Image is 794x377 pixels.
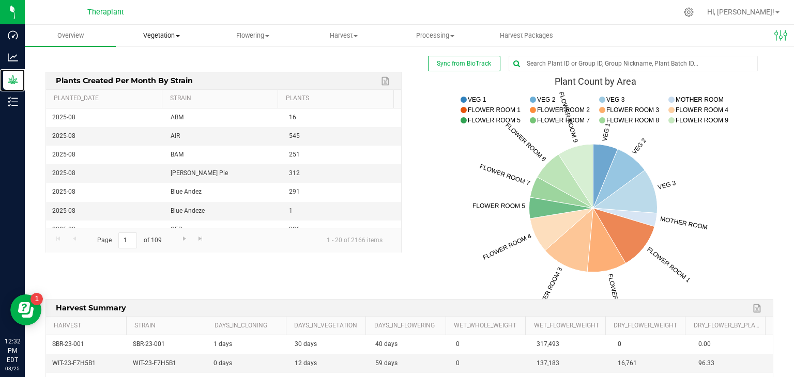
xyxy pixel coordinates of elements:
[707,8,774,16] span: Hi, [PERSON_NAME]!
[283,183,401,201] td: 291
[486,31,567,40] span: Harvest Packages
[30,293,43,305] iframe: Resource center unread badge
[318,232,391,248] span: 1 - 20 of 2166 items
[25,25,116,46] a: Overview
[694,322,761,330] a: Dry_Flower_by_Plant
[283,202,401,221] td: 1
[378,74,394,88] a: Export to Excel
[118,232,137,248] input: 1
[10,294,41,325] iframe: Resource center
[428,56,500,71] button: Sync from BioTrack
[614,322,681,330] a: Dry_Flower_Weight
[164,127,283,146] td: AIR
[164,183,283,201] td: Blue Andez
[288,354,369,373] td: 12 days
[454,322,522,330] a: Wet_Whole_Weight
[164,221,283,239] td: CFR
[537,117,590,124] text: FLOWER ROOM 7
[46,108,164,127] td: 2025-08
[46,354,127,373] td: WIT-23-F7H5B1
[215,322,282,330] a: Days_in_Cloning
[164,108,283,127] td: ABM
[468,96,486,103] text: VEG 1
[164,146,283,164] td: BAM
[298,25,389,46] a: Harvest
[437,60,491,67] span: Sync from BioTrack
[43,31,98,40] span: Overview
[87,8,124,17] span: Theraplant
[390,31,480,40] span: Processing
[127,335,207,354] td: SBR-23-001
[534,322,602,330] a: Wet_Flower_Weight
[606,117,659,124] text: FLOWER ROOM 8
[286,95,389,103] a: Plants
[46,183,164,201] td: 2025-08
[177,232,192,246] a: Go to the next page
[46,164,164,183] td: 2025-08
[450,354,530,373] td: 0
[509,56,757,71] input: Search Plant ID or Group ID, Group Nickname, Plant Batch ID...
[46,202,164,221] td: 2025-08
[134,322,202,330] a: Strain
[8,30,18,40] inline-svg: Dashboard
[8,74,18,85] inline-svg: Grow
[750,302,766,315] a: Export to Excel
[46,221,164,239] td: 2025-08
[283,127,401,146] td: 545
[46,127,164,146] td: 2025-08
[8,52,18,62] inline-svg: Analytics
[390,25,481,46] a: Processing
[692,335,773,354] td: 0.00
[207,335,288,354] td: 1 days
[46,146,164,164] td: 2025-08
[193,232,208,246] a: Go to the last page
[417,76,773,87] div: Plant Count by Area
[207,25,298,46] a: Flowering
[537,106,590,114] text: FLOWER ROOM 2
[283,221,401,239] td: 326
[537,96,556,103] text: VEG 2
[606,96,625,103] text: VEG 3
[450,335,530,354] td: 0
[283,146,401,164] td: 251
[5,337,20,365] p: 12:32 PM EDT
[116,31,206,40] span: Vegetation
[54,322,122,330] a: Harvest
[612,335,692,354] td: 0
[207,354,288,373] td: 0 days
[692,354,773,373] td: 96.33
[283,108,401,127] td: 16
[54,95,158,103] a: Planted_Date
[53,72,196,88] span: Plants Created per Month by Strain
[46,335,127,354] td: SBR-23-001
[299,31,389,40] span: Harvest
[294,322,362,330] a: Days_in_Vegetation
[369,335,450,354] td: 40 days
[116,25,207,46] a: Vegetation
[164,202,283,221] td: Blue Andeze
[530,335,611,354] td: 317,493
[374,322,442,330] a: Days_in_Flowering
[468,117,521,124] text: FLOWER ROOM 5
[127,354,207,373] td: WIT-23-F7H5B1
[208,31,298,40] span: Flowering
[5,365,20,372] p: 08/25
[612,354,692,373] td: 16,761
[164,164,283,183] td: [PERSON_NAME] Pie
[530,354,611,373] td: 137,183
[8,97,18,107] inline-svg: Inventory
[369,354,450,373] td: 59 days
[283,164,401,183] td: 312
[676,117,728,124] text: FLOWER ROOM 9
[170,95,273,103] a: Strain
[481,25,572,46] a: Harvest Packages
[682,7,695,17] div: Manage settings
[606,106,659,114] text: FLOWER ROOM 3
[676,96,724,103] text: MOTHER ROOM
[53,300,129,316] span: Harvest Summary
[288,335,369,354] td: 30 days
[676,106,728,114] text: FLOWER ROOM 4
[468,106,521,114] text: FLOWER ROOM 1
[88,232,170,248] span: Page of 109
